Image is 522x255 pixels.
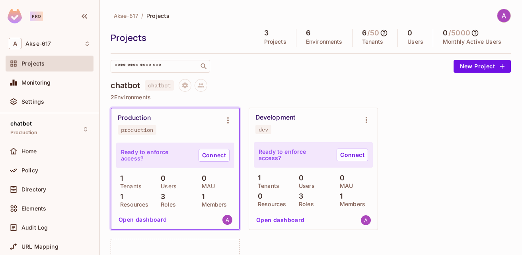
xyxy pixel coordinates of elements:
p: MAU [198,183,215,189]
div: dev [259,126,268,133]
span: Audit Log [21,224,48,231]
h5: 0 [443,29,448,37]
span: Project settings [179,83,191,91]
span: A [9,38,21,49]
img: Akse Furqan [497,9,510,22]
p: Projects [264,39,286,45]
p: Tenants [362,39,384,45]
a: Connect [337,149,368,161]
p: 2 Environments [111,94,511,100]
a: Connect [199,149,230,162]
h4: chatbot [111,81,140,90]
p: Tenants [254,183,279,189]
div: Projects [111,32,251,44]
span: chatbot [145,80,174,91]
p: Members [198,201,227,208]
span: Settings [21,99,44,105]
img: aksefurqan@gmail.com [361,215,371,225]
div: production [121,127,153,133]
p: Roles [157,201,176,208]
span: Monitoring [21,79,51,86]
p: Users [157,183,177,189]
div: Pro [30,12,43,21]
button: Open dashboard [115,213,170,226]
img: aksefurqan@gmail.com [222,215,232,225]
div: Production [118,114,151,122]
p: 0 [198,174,206,182]
p: 3 [295,192,303,200]
span: chatbot [10,120,32,127]
p: Roles [295,201,314,207]
p: 0 [157,174,166,182]
p: 1 [116,174,123,182]
span: Workspace: Akse-617 [25,41,51,47]
h5: 6 [306,29,310,37]
span: URL Mapping [21,243,58,250]
li: / [141,12,143,19]
h5: / 50 [367,29,379,37]
h5: 0 [407,29,412,37]
p: MAU [336,183,353,189]
p: 1 [336,192,343,200]
p: Users [295,183,315,189]
div: Development [255,114,295,122]
span: Directory [21,186,46,193]
button: Environment settings [220,112,236,128]
p: Environments [306,39,343,45]
p: Tenants [116,183,142,189]
button: Environment settings [358,112,374,128]
p: Monthly Active Users [443,39,501,45]
p: Ready to enforce access? [121,149,192,162]
span: Home [21,148,37,155]
h5: / 5000 [448,29,470,37]
p: Ready to enforce access? [259,149,330,161]
img: SReyMgAAAABJRU5ErkJggg== [8,9,22,23]
p: 0 [295,174,304,182]
p: 0 [254,192,263,200]
p: 3 [157,193,165,201]
p: Resources [116,201,148,208]
h5: 6 [362,29,366,37]
p: Resources [254,201,286,207]
p: 1 [198,193,205,201]
span: Projects [21,60,45,67]
span: Projects [146,12,169,19]
p: Members [336,201,365,207]
h5: 3 [264,29,269,37]
button: Open dashboard [253,214,308,226]
span: Policy [21,167,38,174]
span: Akse-617 [114,12,138,19]
p: 1 [254,174,261,182]
button: New Project [454,60,511,73]
p: 0 [336,174,345,182]
p: Users [407,39,423,45]
span: Elements [21,205,46,212]
p: 1 [116,193,123,201]
span: Production [10,129,38,136]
